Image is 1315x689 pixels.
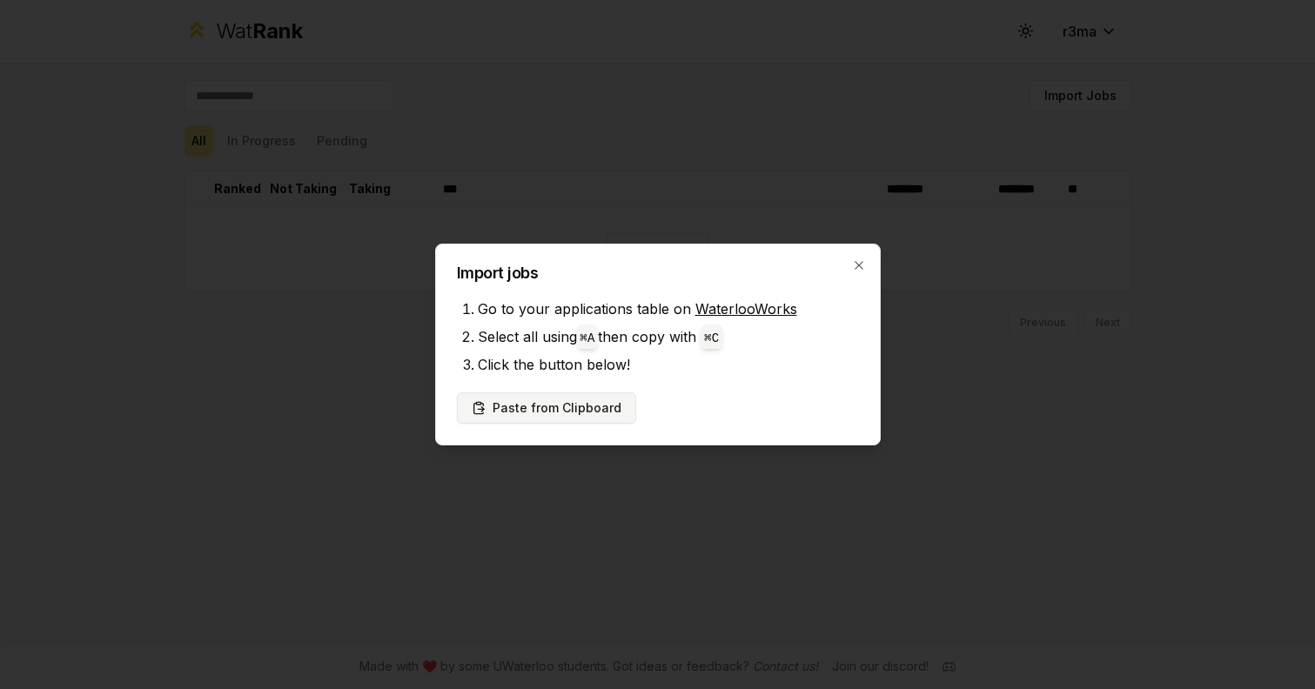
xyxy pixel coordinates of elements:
[478,323,859,351] li: Select all using then copy with
[457,265,859,281] h2: Import jobs
[478,295,859,323] li: Go to your applications table on
[580,331,595,345] code: ⌘ A
[704,331,719,345] code: ⌘ C
[695,300,797,318] a: WaterlooWorks
[457,392,636,424] button: Paste from Clipboard
[478,351,859,378] li: Click the button below!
